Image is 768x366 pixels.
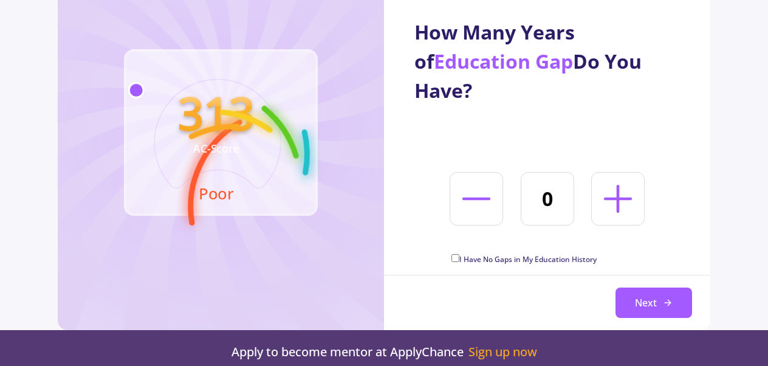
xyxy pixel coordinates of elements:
a: Sign up now [468,345,537,359]
div: How Many Years of Do You Have? [414,18,680,105]
text: Poor [198,183,234,205]
text: AC-Score [193,142,239,156]
span: I Have No Gaps in My Education History [459,254,597,264]
button: Next [615,288,692,318]
input: I Have No Gaps in My Education History [451,254,459,262]
span: Education Gap [434,48,573,74]
text: 313 [178,82,255,143]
